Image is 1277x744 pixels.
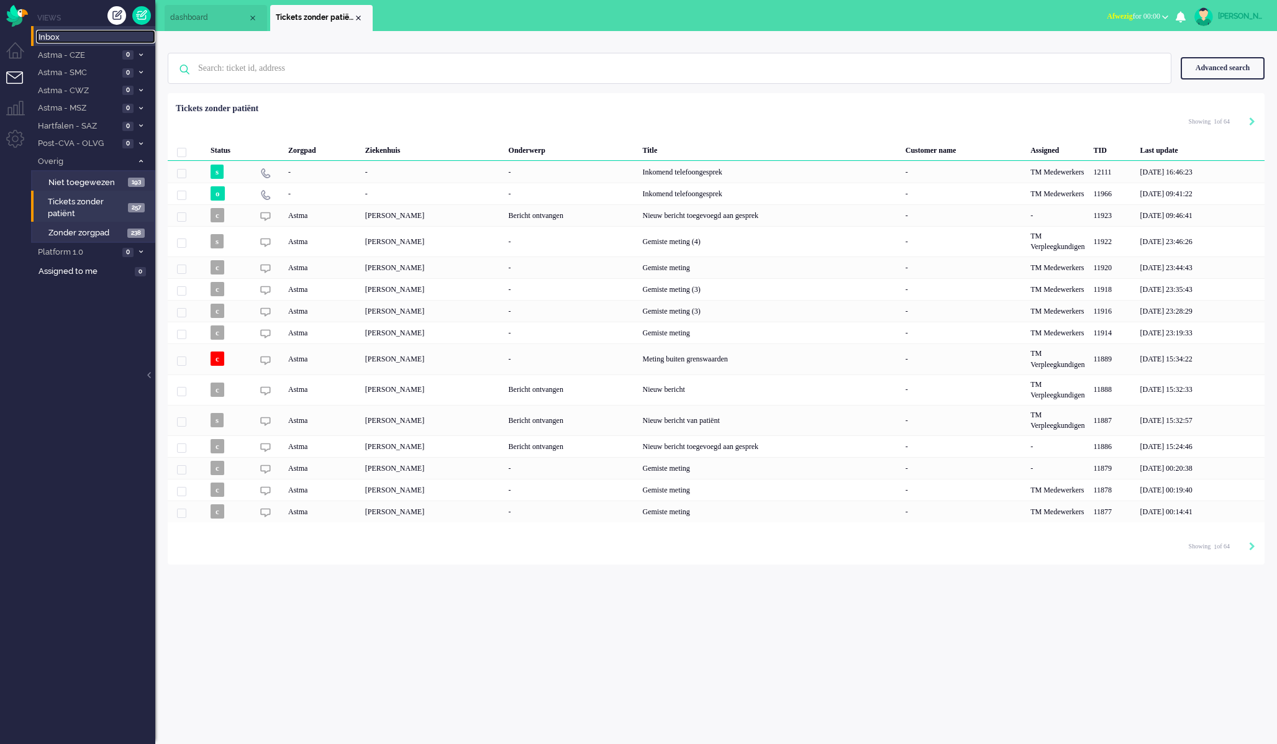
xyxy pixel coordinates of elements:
div: - [361,183,504,204]
div: TM Medewerkers [1026,300,1089,322]
div: - [504,278,638,300]
div: 11889 [1089,343,1135,374]
div: [DATE] 09:41:22 [1135,183,1264,204]
div: 11918 [168,278,1265,300]
span: s [211,165,224,179]
div: - [901,343,1026,374]
span: s [211,234,224,248]
img: ic_chat_grey.svg [260,329,271,339]
div: [PERSON_NAME] [361,479,504,501]
img: ic_telephone_grey.svg [260,189,271,200]
img: ic_chat_grey.svg [260,486,271,496]
div: - [901,300,1026,322]
div: TM Medewerkers [1026,322,1089,343]
div: Astma [284,435,361,457]
div: - [1026,204,1089,226]
div: - [284,183,361,204]
img: ic_chat_grey.svg [260,416,271,427]
span: Astma - SMC [36,67,119,79]
span: 257 [128,203,145,212]
div: - [901,161,1026,183]
div: Gemiste meting [638,457,901,479]
div: Nieuw bericht van patiënt [638,405,901,435]
div: [DATE] 15:24:46 [1135,435,1264,457]
div: TM Verpleegkundigen [1026,405,1089,435]
div: [PERSON_NAME] [361,501,504,522]
div: 11923 [1089,204,1135,226]
div: - [504,501,638,522]
div: Close tab [353,13,363,23]
span: Niet toegewezen [48,177,125,189]
span: Overig [36,156,132,168]
div: 11922 [168,226,1265,256]
span: c [211,325,224,340]
div: - [284,161,361,183]
div: TM Medewerkers [1026,256,1089,278]
div: 11878 [168,479,1265,501]
div: Last update [1135,136,1264,161]
div: [PERSON_NAME] [361,204,504,226]
div: - [504,226,638,256]
div: Pagination [1189,537,1255,555]
div: - [901,226,1026,256]
li: Dashboard menu [6,42,34,70]
img: ic_chat_grey.svg [260,211,271,222]
div: Gemiste meting [638,479,901,501]
li: Dashboard [165,5,267,31]
div: Advanced search [1181,57,1265,79]
div: 11887 [1089,405,1135,435]
div: [DATE] 23:44:43 [1135,256,1264,278]
div: - [901,435,1026,457]
span: 238 [127,229,145,238]
div: TM Medewerkers [1026,479,1089,501]
div: 11889 [168,343,1265,374]
div: - [901,278,1026,300]
span: Tickets zonder patiënt [276,12,353,23]
div: - [901,457,1026,479]
button: Afwezigfor 00:00 [1099,7,1176,25]
div: - [901,322,1026,343]
div: Astma [284,501,361,522]
div: Title [638,136,901,161]
div: Inkomend telefoongesprek [638,183,901,204]
div: Astma [284,256,361,278]
div: Astma [284,343,361,374]
img: ic_chat_grey.svg [260,464,271,474]
div: 11878 [1089,479,1135,501]
div: [PERSON_NAME] [361,256,504,278]
div: Meting buiten grenswaarden [638,343,901,374]
span: Astma - CWZ [36,85,119,97]
div: Astma [284,322,361,343]
div: Gemiste meting [638,322,901,343]
div: 11922 [1089,226,1135,256]
span: c [211,208,224,222]
div: 11887 [168,405,1265,435]
div: [DATE] 15:34:22 [1135,343,1264,374]
span: 0 [122,248,134,257]
div: Customer name [901,136,1026,161]
div: Onderwerp [504,136,638,161]
li: Supervisor menu [6,101,34,129]
div: [PERSON_NAME] [361,405,504,435]
img: ic_chat_grey.svg [260,237,271,248]
div: [PERSON_NAME] [361,226,504,256]
a: Assigned to me 0 [36,264,155,278]
div: - [901,501,1026,522]
div: [DATE] 23:46:26 [1135,226,1264,256]
div: - [504,343,638,374]
img: ic_chat_grey.svg [260,442,271,453]
img: ic_chat_grey.svg [260,263,271,274]
div: 11888 [168,374,1265,405]
div: [PERSON_NAME] [361,374,504,405]
div: - [361,161,504,183]
div: [PERSON_NAME] [1218,10,1265,22]
div: Pagination [1189,112,1255,130]
span: Afwezig [1107,12,1132,20]
span: Astma - MSZ [36,102,119,114]
img: ic_telephone_grey.svg [260,168,271,178]
div: [DATE] 16:46:23 [1135,161,1264,183]
div: Astma [284,374,361,405]
div: Astma [284,457,361,479]
div: - [504,322,638,343]
span: Inbox [39,32,155,43]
